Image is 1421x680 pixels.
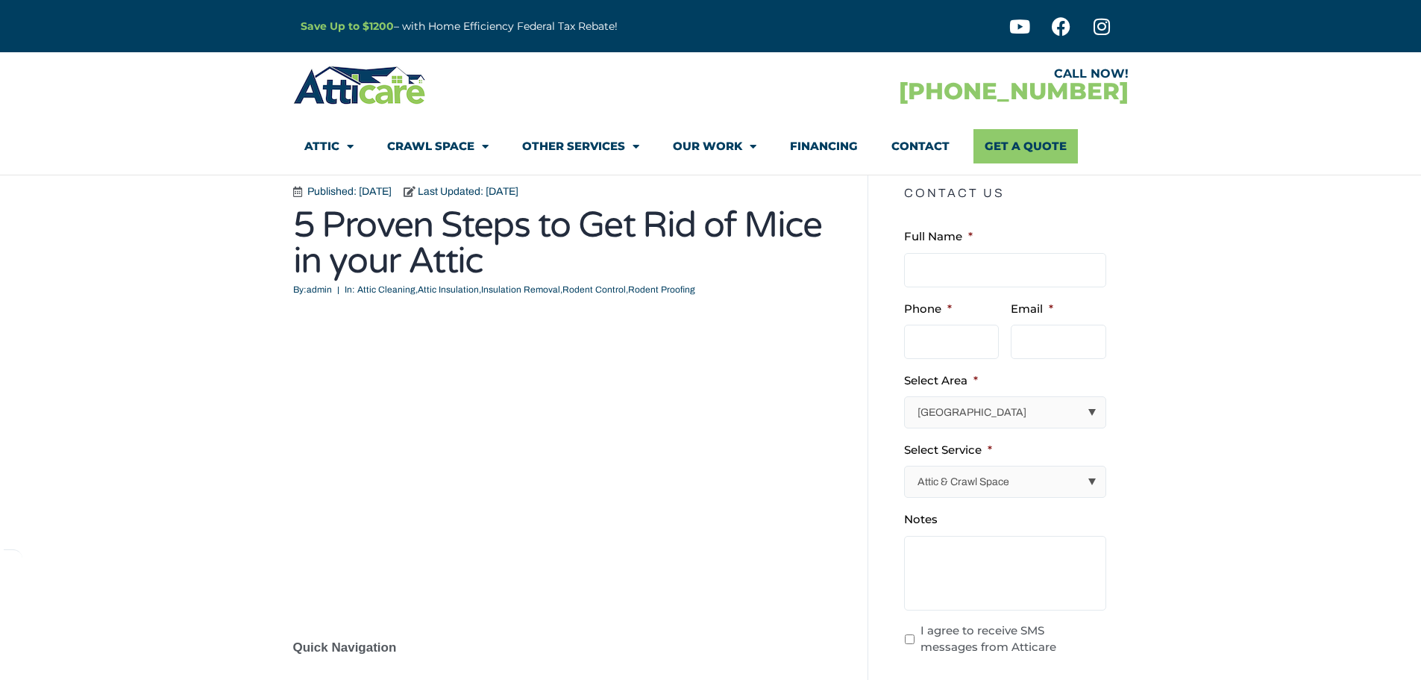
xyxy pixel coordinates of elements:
label: Select Area [904,373,978,388]
a: Attic Insulation [418,284,479,295]
span: In: [345,284,355,295]
span: admin [293,283,332,298]
label: I agree to receive SMS messages from Atticare [920,623,1103,656]
nav: Menu [304,129,1117,163]
a: Rodent Proofing [628,284,695,295]
a: Our Work [673,129,756,163]
h5: Contact Us [904,175,1119,211]
a: Attic [304,129,354,163]
a: Save Up to $1200 [301,19,394,33]
label: Notes [904,512,938,527]
p: – with Home Efficiency Federal Tax Rebate! [301,18,784,35]
a: Attic Cleaning [357,284,415,295]
a: Rodent Control [562,284,626,295]
label: Select Service [904,443,992,458]
div: CALL NOW! [711,68,1129,80]
a: Contact [891,129,950,163]
label: Email [1011,302,1053,316]
a: Other Services [522,129,639,163]
span: By: [293,284,307,295]
a: Insulation Removal [481,284,560,295]
a: Crawl Space [387,129,489,163]
a: Financing [790,129,858,163]
label: Full Name [904,229,973,244]
iframe: YouTube video player [293,320,845,619]
span: Last Updated: [DATE] [414,183,518,200]
span: , , , , [357,284,695,295]
span: Published: [DATE] [304,183,392,200]
a: Get A Quote [973,129,1078,163]
b: Quick Navigation [293,640,397,655]
label: Phone [904,302,952,316]
h1: 5 Proven Steps to Get Rid of Mice in your Attic [293,208,845,279]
